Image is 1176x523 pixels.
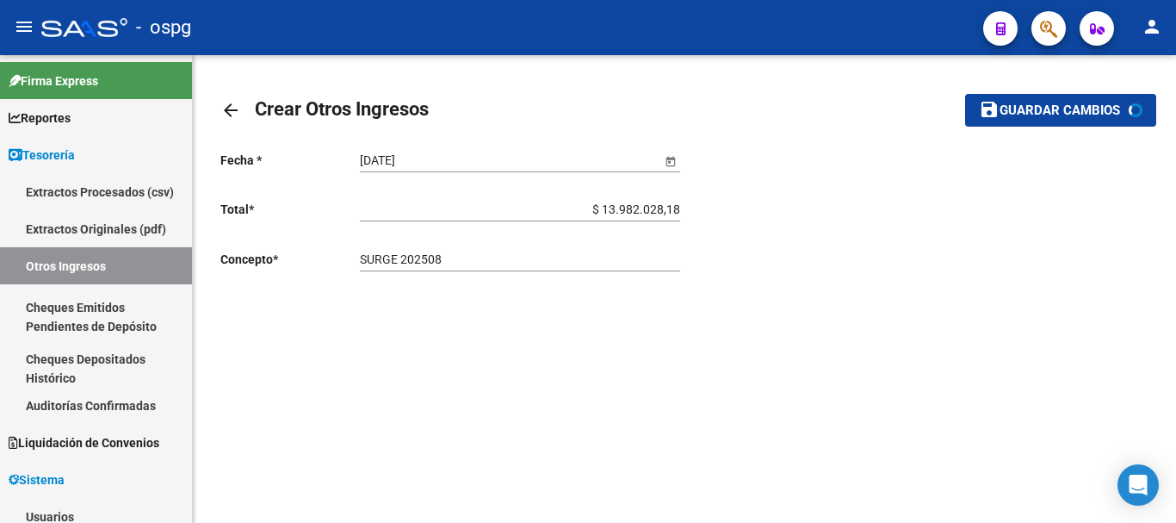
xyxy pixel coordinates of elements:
span: Crear Otros Ingresos [255,98,429,120]
p: Concepto [220,250,360,269]
span: Reportes [9,109,71,128]
mat-icon: person [1142,16,1162,37]
div: Open Intercom Messenger [1117,464,1159,506]
p: Fecha * [220,151,360,170]
p: Total [220,200,360,219]
span: Guardar cambios [1000,103,1120,119]
button: Guardar cambios [965,94,1156,126]
mat-icon: menu [14,16,34,37]
mat-icon: save [979,99,1000,120]
mat-icon: arrow_back [220,100,241,121]
span: Tesorería [9,146,75,165]
span: Sistema [9,470,65,489]
span: Liquidación de Convenios [9,433,159,452]
span: Firma Express [9,72,98,90]
span: - ospg [136,9,191,47]
button: Open calendar [662,152,680,170]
